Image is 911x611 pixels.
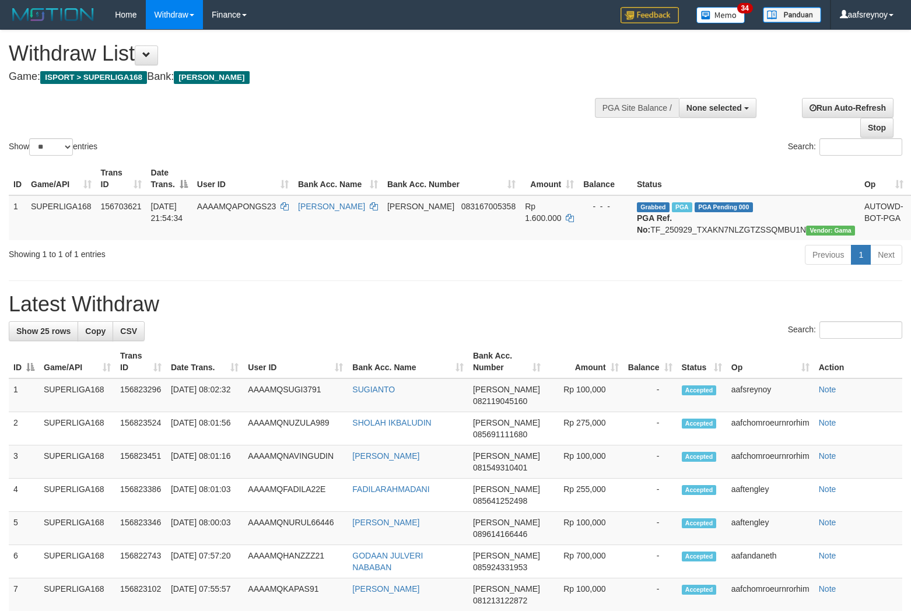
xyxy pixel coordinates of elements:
[461,202,516,211] span: Copy 083167005358 to clipboard
[166,345,243,378] th: Date Trans.: activate to sort column ascending
[115,378,166,412] td: 156823296
[243,378,348,412] td: AAAAMQSUGI3791
[473,596,527,605] span: Copy 081213122872 to clipboard
[682,419,717,429] span: Accepted
[870,245,902,265] a: Next
[387,202,454,211] span: [PERSON_NAME]
[115,479,166,512] td: 156823386
[727,479,814,512] td: aaftengley
[9,378,39,412] td: 1
[39,412,115,445] td: SUPERLIGA168
[473,551,540,560] span: [PERSON_NAME]
[473,484,540,494] span: [PERSON_NAME]
[39,545,115,578] td: SUPERLIGA168
[545,512,623,545] td: Rp 100,000
[473,496,527,505] span: Copy 085641252498 to clipboard
[16,326,71,336] span: Show 25 rows
[192,162,293,195] th: User ID: activate to sort column ascending
[174,71,249,84] span: [PERSON_NAME]
[727,445,814,479] td: aafchomroeurnrorhim
[352,584,419,594] a: [PERSON_NAME]
[682,585,717,595] span: Accepted
[682,518,717,528] span: Accepted
[682,552,717,561] span: Accepted
[243,345,348,378] th: User ID: activate to sort column ascending
[473,529,527,539] span: Copy 089614166446 to clipboard
[737,3,753,13] span: 34
[9,445,39,479] td: 3
[814,345,902,378] th: Action
[39,445,115,479] td: SUPERLIGA168
[9,42,595,65] h1: Withdraw List
[243,479,348,512] td: AAAAMQFADILA22E
[115,345,166,378] th: Trans ID: activate to sort column ascending
[695,202,753,212] span: PGA Pending
[473,584,540,594] span: [PERSON_NAME]
[545,445,623,479] td: Rp 100,000
[672,202,692,212] span: Marked by aafchhiseyha
[473,396,527,406] span: Copy 082119045160 to clipboard
[802,98,894,118] a: Run Auto-Refresh
[623,345,677,378] th: Balance: activate to sort column ascending
[151,202,183,223] span: [DATE] 21:54:34
[473,418,540,427] span: [PERSON_NAME]
[819,584,836,594] a: Note
[243,545,348,578] td: AAAAMQHANZZZ21
[805,245,852,265] a: Previous
[39,512,115,545] td: SUPERLIGA168
[352,451,419,461] a: [PERSON_NAME]
[819,518,836,527] a: Note
[637,202,670,212] span: Grabbed
[383,162,520,195] th: Bank Acc. Number: activate to sort column ascending
[166,378,243,412] td: [DATE] 08:02:32
[623,445,677,479] td: -
[101,202,142,211] span: 156703621
[243,412,348,445] td: AAAAMQNUZULA989
[78,321,113,341] a: Copy
[851,245,871,265] a: 1
[819,385,836,394] a: Note
[352,551,423,572] a: GODAAN JULVERI NABABAN
[9,162,26,195] th: ID
[545,412,623,445] td: Rp 275,000
[85,326,106,336] span: Copy
[352,518,419,527] a: [PERSON_NAME]
[96,162,146,195] th: Trans ID: activate to sort column ascending
[298,202,365,211] a: [PERSON_NAME]
[727,545,814,578] td: aafandaneth
[860,162,908,195] th: Op: activate to sort column ascending
[632,195,860,240] td: TF_250929_TXAKN7NLZGTZSSQMBU1N
[788,138,902,156] label: Search:
[166,412,243,445] td: [DATE] 08:01:56
[545,345,623,378] th: Amount: activate to sort column ascending
[9,293,902,316] h1: Latest Withdraw
[473,385,540,394] span: [PERSON_NAME]
[9,479,39,512] td: 4
[39,345,115,378] th: Game/API: activate to sort column ascending
[9,6,97,23] img: MOTION_logo.png
[632,162,860,195] th: Status
[166,545,243,578] td: [DATE] 07:57:20
[9,138,97,156] label: Show entries
[545,479,623,512] td: Rp 255,000
[686,103,742,113] span: None selected
[39,378,115,412] td: SUPERLIGA168
[473,430,527,439] span: Copy 085691111680 to clipboard
[696,7,745,23] img: Button%20Memo.svg
[166,445,243,479] td: [DATE] 08:01:16
[115,412,166,445] td: 156823524
[120,326,137,336] span: CSV
[146,162,192,195] th: Date Trans.: activate to sort column descending
[39,479,115,512] td: SUPERLIGA168
[9,71,595,83] h4: Game: Bank:
[860,118,894,138] a: Stop
[113,321,145,341] a: CSV
[115,545,166,578] td: 156822743
[623,378,677,412] td: -
[197,202,276,211] span: AAAAMQAPONGS23
[763,7,821,23] img: panduan.png
[819,138,902,156] input: Search:
[583,201,628,212] div: - - -
[679,98,756,118] button: None selected
[682,385,717,395] span: Accepted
